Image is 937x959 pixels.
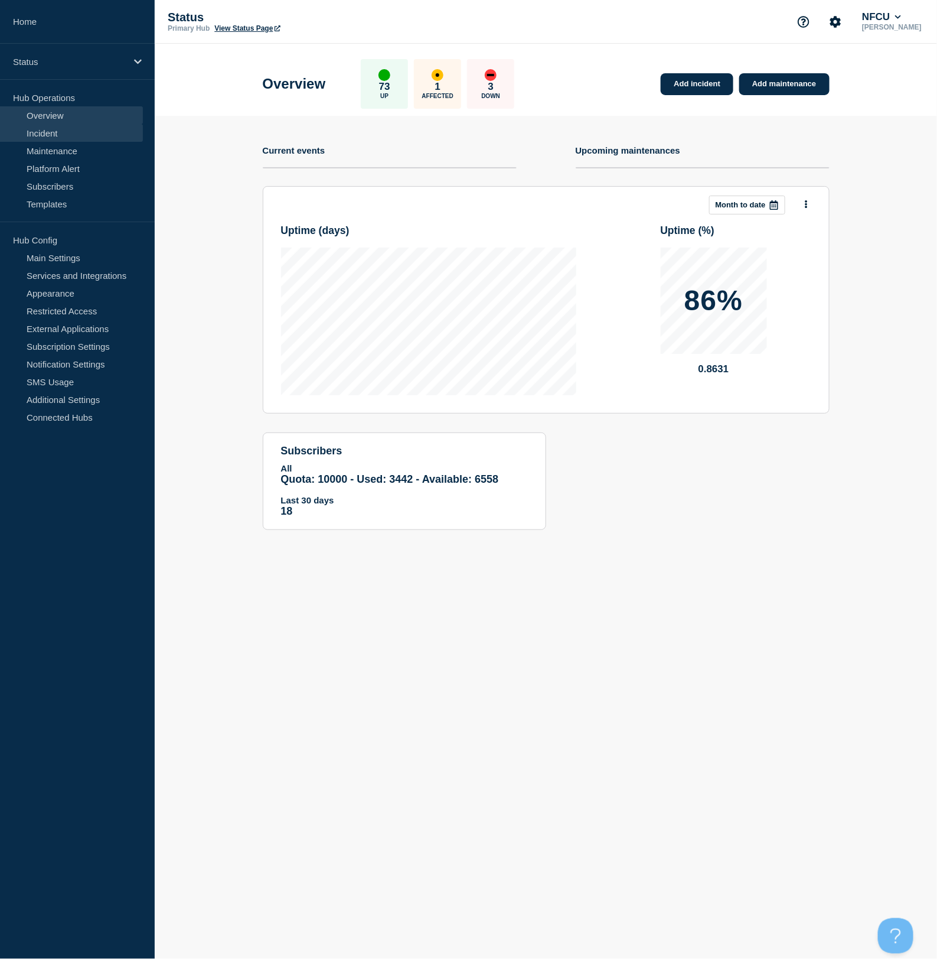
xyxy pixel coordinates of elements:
[379,81,390,93] p: 73
[281,225,576,237] h3: Uptime ( days )
[739,73,829,95] a: Add maintenance
[716,200,766,209] p: Month to date
[435,81,440,93] p: 1
[281,505,528,518] p: 18
[380,93,388,99] p: Up
[281,463,528,473] p: All
[432,69,443,81] div: affected
[214,24,280,32] a: View Status Page
[168,24,210,32] p: Primary Hub
[281,473,499,485] span: Quota: 10000 - Used: 3442 - Available: 6558
[576,145,681,155] h4: Upcoming maintenances
[485,69,497,81] div: down
[281,495,528,505] p: Last 30 days
[281,445,528,457] h4: subscribers
[488,81,494,93] p: 3
[661,363,767,375] p: 0.8631
[481,93,500,99] p: Down
[684,287,743,315] p: 86%
[860,23,924,31] p: [PERSON_NAME]
[878,918,913,954] iframe: Help Scout Beacon - Open
[422,93,453,99] p: Affected
[13,57,126,67] p: Status
[263,145,325,155] h4: Current events
[791,9,816,34] button: Support
[661,225,811,237] h3: Uptime ( % )
[661,73,733,95] a: Add incident
[263,76,326,92] h1: Overview
[823,9,848,34] button: Account settings
[168,11,404,24] p: Status
[709,196,785,214] button: Month to date
[378,69,390,81] div: up
[860,11,903,23] button: NFCU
